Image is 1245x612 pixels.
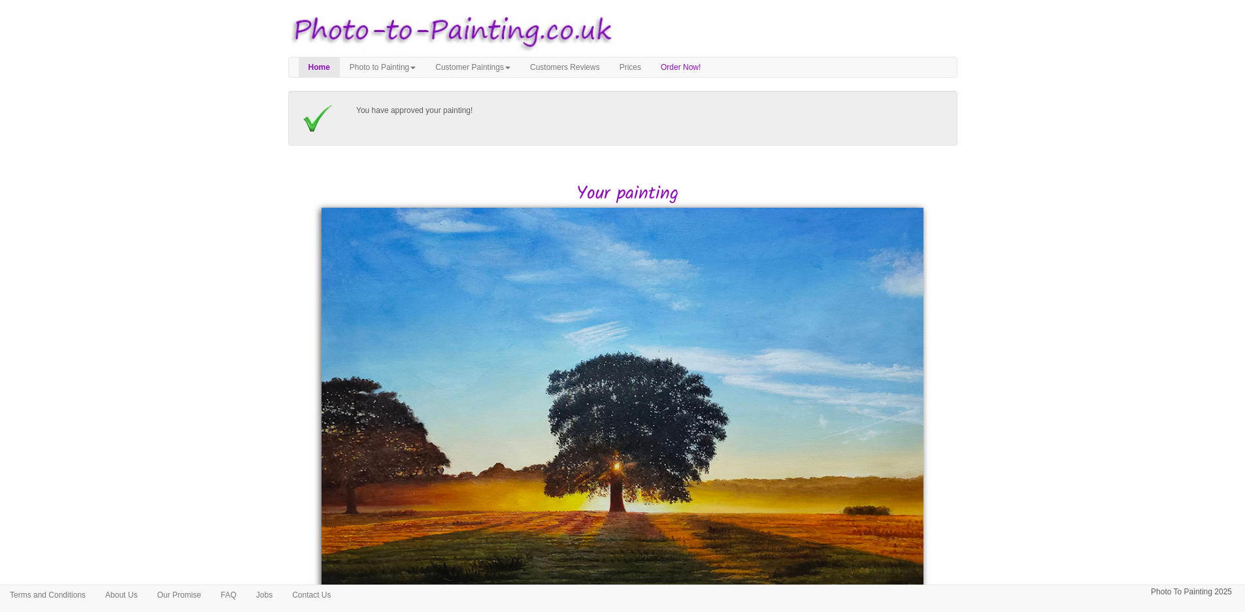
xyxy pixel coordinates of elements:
h2: Your painting [298,184,957,204]
img: Approved [301,104,334,133]
a: FAQ [211,585,246,605]
a: Customer Paintings [425,57,520,77]
a: Our Promise [147,585,210,605]
img: Photo to Painting [282,7,616,57]
a: Photo to Painting [340,57,425,77]
p: Photo To Painting 2025 [1151,585,1232,599]
a: Contact Us [282,585,340,605]
a: Customers Reviews [520,57,610,77]
a: Order Now! [651,57,710,77]
a: Home [299,57,340,77]
a: Prices [610,57,651,77]
a: About Us [95,585,147,605]
a: Jobs [246,585,282,605]
p: You have approved your painting! [356,104,944,118]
